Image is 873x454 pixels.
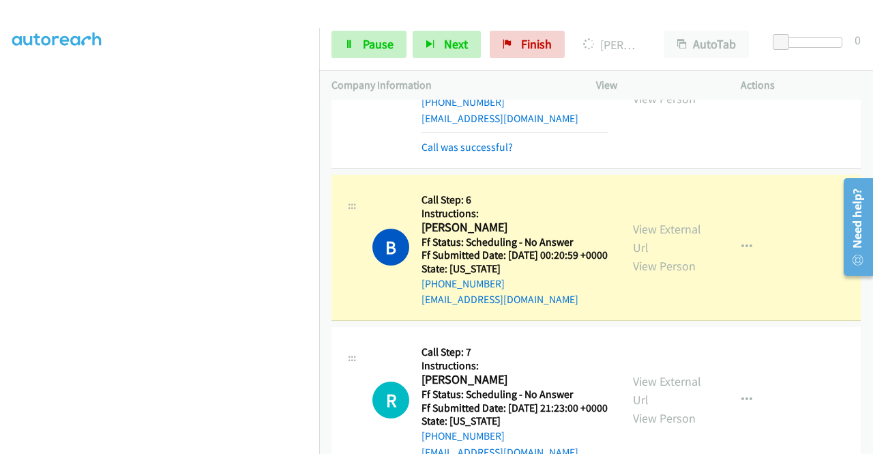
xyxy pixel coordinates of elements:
h5: State: [US_STATE] [421,262,608,276]
a: [EMAIL_ADDRESS][DOMAIN_NAME] [421,293,578,306]
a: View Person [633,410,696,426]
button: Next [413,31,481,58]
a: View External Url [633,221,701,255]
h5: Call Step: 6 [421,193,608,207]
span: Finish [521,36,552,52]
h5: Call Step: 7 [421,345,608,359]
h2: [PERSON_NAME] [421,220,604,236]
div: 0 [855,31,861,49]
h2: [PERSON_NAME] [421,372,604,388]
span: Pause [363,36,394,52]
span: Next [444,36,468,52]
a: Finish [490,31,565,58]
p: [PERSON_NAME] [583,36,640,54]
a: View External Url [633,373,701,408]
h1: R [372,382,409,418]
h1: B [372,229,409,266]
a: Call was successful? [421,141,513,154]
button: AutoTab [664,31,749,58]
h5: Ff Submitted Date: [DATE] 21:23:00 +0000 [421,401,608,415]
h5: Ff Status: Scheduling - No Answer [421,236,608,249]
p: View [596,77,716,94]
a: View Person [633,258,696,274]
iframe: Resource Center [834,173,873,281]
a: [PHONE_NUMBER] [421,96,505,109]
div: The call is yet to be attempted [372,382,409,418]
h5: Instructions: [421,207,608,221]
p: Actions [741,77,861,94]
h5: Ff Submitted Date: [DATE] 00:20:59 +0000 [421,249,608,262]
h5: Instructions: [421,359,608,373]
a: Pause [331,31,406,58]
h5: Ff Status: Scheduling - No Answer [421,388,608,401]
a: [EMAIL_ADDRESS][DOMAIN_NAME] [421,112,578,125]
a: [PHONE_NUMBER] [421,277,505,290]
p: Company Information [331,77,572,94]
a: [PHONE_NUMBER] [421,429,505,442]
h5: State: [US_STATE] [421,414,608,428]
